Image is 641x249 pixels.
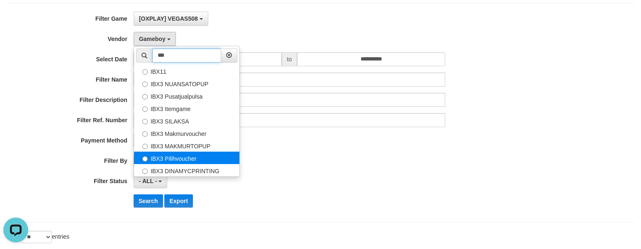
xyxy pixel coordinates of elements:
[139,15,198,22] span: [OXPLAY] VEGAS508
[6,231,69,243] label: Show entries
[142,156,148,162] input: IBX3 Pilihvoucher
[134,12,208,26] button: [OXPLAY] VEGAS508
[139,178,157,184] span: - ALL -
[134,32,176,46] button: Gameboy
[142,119,148,124] input: IBX3 SILAKSA
[21,231,52,243] select: Showentries
[164,194,193,208] button: Export
[142,131,148,137] input: IBX3 Makmurvoucher
[142,94,148,99] input: IBX3 Pusatjualpulsa
[134,77,239,89] label: IBX3 NUANSATOPUP
[134,152,239,164] label: IBX3 Pilihvoucher
[134,89,239,102] label: IBX3 Pusatjualpulsa
[142,82,148,87] input: IBX3 NUANSATOPUP
[142,69,148,75] input: IBX11
[139,36,166,42] span: Gameboy
[134,194,163,208] button: Search
[134,127,239,139] label: IBX3 Makmurvoucher
[142,169,148,174] input: IBX3 DINAMYCPRINTING
[134,102,239,114] label: IBX3 Itemgame
[142,144,148,149] input: IBX3 MAKMURTOPUP
[3,3,28,28] button: Open LiveChat chat widget
[134,65,239,77] label: IBX11
[142,106,148,112] input: IBX3 Itemgame
[282,52,297,66] span: to
[134,164,239,176] label: IBX3 DINAMYCPRINTING
[134,139,239,152] label: IBX3 MAKMURTOPUP
[134,114,239,127] label: IBX3 SILAKSA
[134,174,167,188] button: - ALL -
